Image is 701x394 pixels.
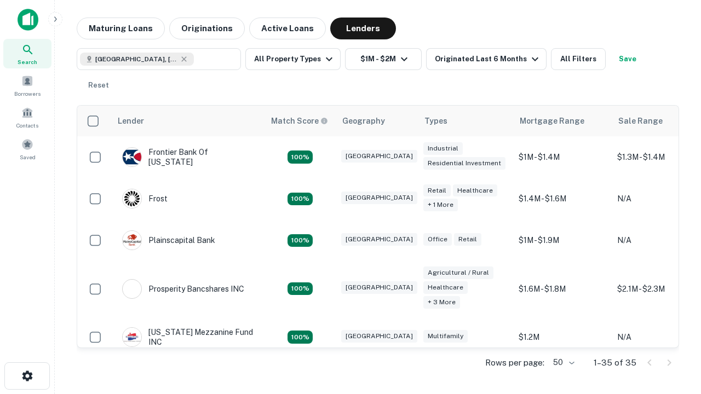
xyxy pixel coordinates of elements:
td: $1M - $1.9M [513,219,612,261]
div: Retail [454,233,481,246]
div: Residential Investment [423,157,505,170]
div: Matching Properties: 4, hasApolloMatch: undefined [288,150,313,164]
div: + 3 more [423,296,460,309]
iframe: Chat Widget [646,306,701,359]
img: picture [123,148,141,166]
span: [GEOGRAPHIC_DATA], [GEOGRAPHIC_DATA], [GEOGRAPHIC_DATA] [95,54,177,64]
div: Prosperity Bancshares INC [122,279,244,299]
h6: Match Score [271,115,326,127]
td: $1.2M [513,316,612,358]
td: $1M - $1.4M [513,136,612,178]
img: picture [123,280,141,298]
div: Retail [423,184,451,197]
span: Borrowers [14,89,41,98]
div: Matching Properties: 5, hasApolloMatch: undefined [288,331,313,344]
div: Multifamily [423,330,468,343]
a: Borrowers [3,71,51,100]
div: Lender [118,114,144,128]
div: Capitalize uses an advanced AI algorithm to match your search with the best lender. The match sco... [271,115,328,127]
div: Originated Last 6 Months [435,53,542,66]
img: picture [123,189,141,208]
button: Lenders [330,18,396,39]
span: Contacts [16,121,38,130]
span: Saved [20,153,36,161]
td: $1.4M - $1.6M [513,178,612,219]
div: Frost [122,189,168,208]
div: Agricultural / Rural [423,266,493,279]
th: Geography [336,106,418,136]
p: 1–35 of 35 [594,356,636,369]
img: picture [123,231,141,250]
button: $1M - $2M [345,48,422,70]
a: Search [3,39,51,68]
img: picture [123,328,141,346]
td: $1.6M - $1.8M [513,261,612,316]
a: Contacts [3,102,51,132]
button: All Filters [551,48,606,70]
button: Maturing Loans [77,18,165,39]
div: + 1 more [423,199,458,211]
div: Industrial [423,142,463,155]
div: [GEOGRAPHIC_DATA] [341,281,417,294]
div: Types [424,114,447,128]
th: Capitalize uses an advanced AI algorithm to match your search with the best lender. The match sco... [265,106,336,136]
div: [GEOGRAPHIC_DATA] [341,192,417,204]
div: Matching Properties: 4, hasApolloMatch: undefined [288,234,313,247]
div: [US_STATE] Mezzanine Fund INC [122,327,254,347]
div: [GEOGRAPHIC_DATA] [341,330,417,343]
div: Geography [342,114,385,128]
div: 50 [549,355,576,370]
th: Mortgage Range [513,106,612,136]
div: Office [423,233,452,246]
button: Save your search to get updates of matches that match your search criteria. [610,48,645,70]
div: [GEOGRAPHIC_DATA] [341,233,417,246]
div: Sale Range [618,114,663,128]
div: Matching Properties: 4, hasApolloMatch: undefined [288,193,313,206]
button: Active Loans [249,18,326,39]
p: Rows per page: [485,356,544,369]
th: Types [418,106,513,136]
div: Healthcare [423,281,468,294]
div: [GEOGRAPHIC_DATA] [341,150,417,163]
div: Healthcare [453,184,497,197]
button: All Property Types [245,48,341,70]
div: Mortgage Range [520,114,584,128]
a: Saved [3,134,51,164]
button: Originated Last 6 Months [426,48,547,70]
div: Plainscapital Bank [122,230,215,250]
button: Originations [169,18,245,39]
span: Search [18,57,37,66]
button: Reset [81,74,116,96]
div: Matching Properties: 6, hasApolloMatch: undefined [288,282,313,296]
div: Frontier Bank Of [US_STATE] [122,147,254,167]
th: Lender [111,106,265,136]
img: capitalize-icon.png [18,9,38,31]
